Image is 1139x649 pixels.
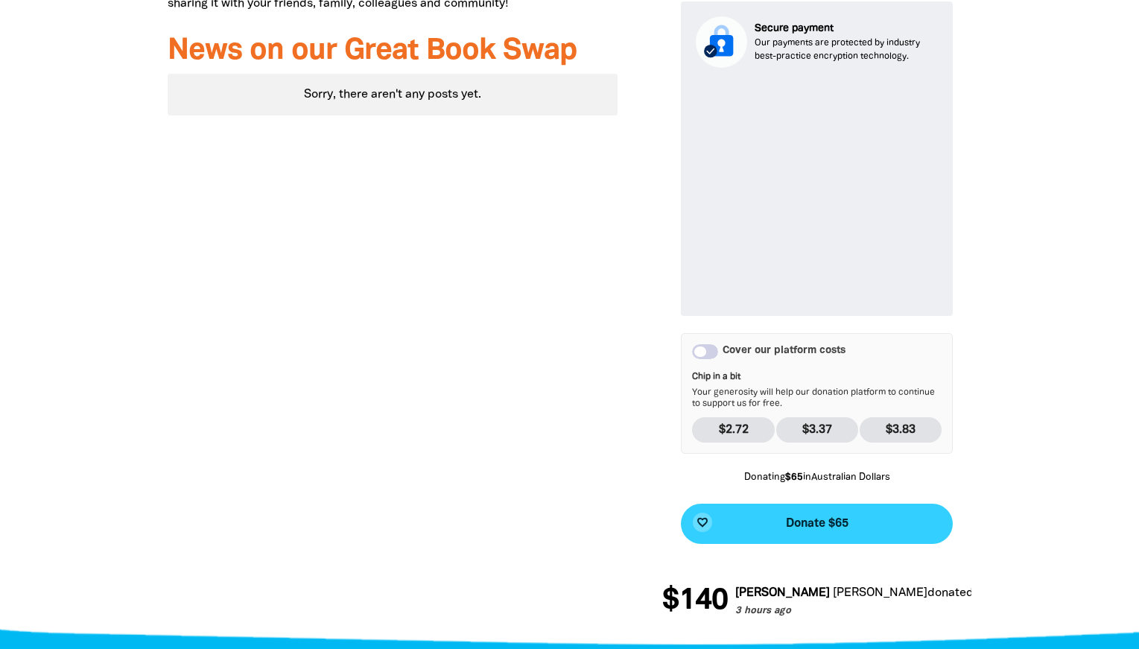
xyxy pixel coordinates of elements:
button: favorite_borderDonate $65 [681,504,953,544]
div: Paginated content [168,74,618,115]
em: [PERSON_NAME] [833,588,927,598]
em: [PERSON_NAME] [735,588,830,598]
span: $140 [662,586,728,616]
p: $2.72 [692,417,775,443]
p: Your generosity will help our donation platform to continue to support us for free. [692,371,942,410]
p: Our payments are protected by industry best-practice encryption technology. [755,37,938,63]
i: favorite_border [697,516,708,528]
div: Donation stream [662,577,971,625]
span: Donate $65 [786,518,848,530]
b: $65 [785,473,803,482]
span: Chip in a bit [692,371,942,383]
p: $3.83 [860,417,942,443]
div: Sorry, there aren't any posts yet. [168,74,618,115]
p: $3.37 [776,417,859,443]
span: donated to [927,588,988,598]
iframe: Secure payment input frame [693,80,941,305]
h3: News on our Great Book Swap [168,35,618,68]
button: Cover our platform costs [692,344,718,359]
p: Secure payment [755,21,938,37]
p: 3 hours ago [735,604,1130,619]
p: Donating in Australian Dollars [681,471,953,486]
